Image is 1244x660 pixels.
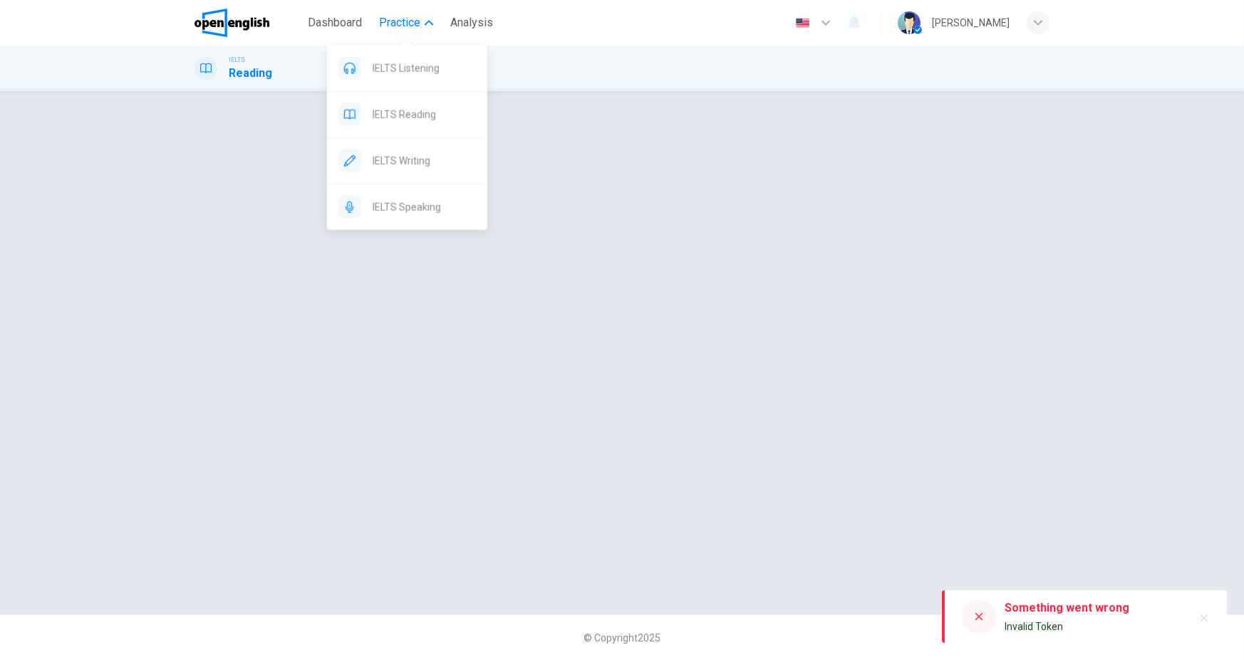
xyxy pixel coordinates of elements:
span: IELTS [229,55,245,65]
img: OpenEnglish logo [195,9,269,37]
button: Dashboard [302,10,368,36]
span: IELTS Listening [373,60,476,77]
a: OpenEnglish logo [195,9,302,37]
span: Practice [379,14,420,31]
div: IELTS Speaking [327,184,487,230]
div: IELTS Writing [327,138,487,184]
span: IELTS Reading [373,106,476,123]
div: IELTS Listening [327,46,487,91]
div: Something went wrong [1005,599,1129,617]
span: IELTS Writing [373,152,476,169]
span: Analysis [450,14,493,31]
div: IELTS Reading [327,92,487,137]
div: [PERSON_NAME] [932,14,1010,31]
button: Practice [373,10,439,36]
button: Analysis [445,10,499,36]
h1: Reading [229,65,272,82]
img: Profile picture [898,11,921,34]
span: Invalid Token [1005,621,1063,632]
span: IELTS Speaking [373,199,476,216]
span: Dashboard [308,14,362,31]
span: © Copyright 2025 [584,632,660,644]
img: en [794,18,812,28]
